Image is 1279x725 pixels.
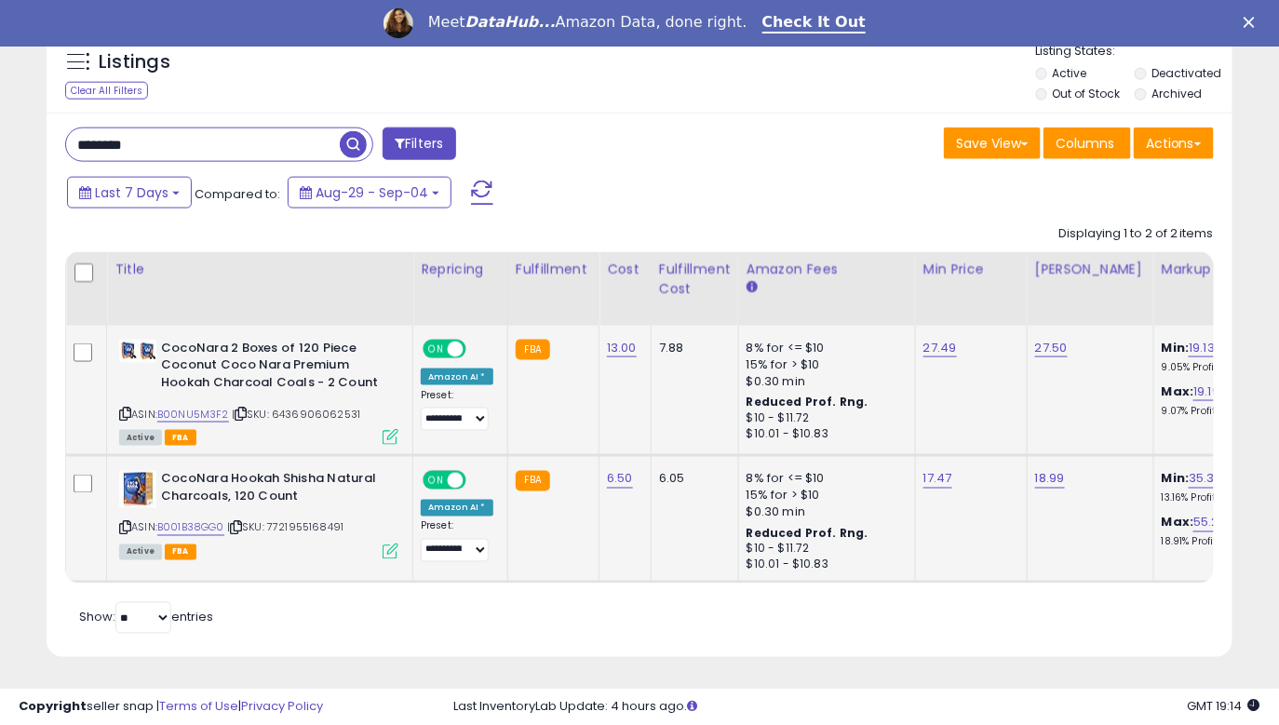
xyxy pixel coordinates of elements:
div: 7.88 [659,340,724,356]
span: Compared to: [195,185,280,203]
b: Min: [1162,339,1190,356]
div: 15% for > $10 [747,356,901,373]
a: B001B38GG0 [157,520,224,536]
div: 15% for > $10 [747,488,901,504]
span: OFF [464,341,493,356]
b: Max: [1162,514,1194,531]
span: Columns [1056,134,1114,153]
b: CocoNara 2 Boxes of 120 Piece Coconut Coco Nara Premium Hookah Charcoal Coals - 2 Count [161,340,387,396]
span: All listings currently available for purchase on Amazon [119,430,162,446]
a: 19.19 [1193,383,1219,401]
a: 19.13 [1189,339,1215,357]
label: Active [1053,65,1087,81]
i: DataHub... [465,13,556,31]
img: Profile image for Georgie [384,8,413,38]
div: Preset: [421,520,493,562]
img: 51HQRc3rZkL._SL40_.jpg [119,471,156,508]
div: Preset: [421,389,493,431]
a: 18.99 [1035,470,1065,489]
a: Privacy Policy [241,697,323,715]
button: Last 7 Days [67,177,192,208]
span: ON [424,341,448,356]
strong: Copyright [19,697,87,715]
button: Filters [383,128,455,160]
div: Amazon Fees [747,260,908,279]
a: 13.00 [607,339,637,357]
div: Clear All Filters [65,82,148,100]
div: Cost [607,260,643,279]
img: 41CcDDZGazL._SL40_.jpg [119,340,156,363]
small: Amazon Fees. [747,279,758,296]
a: 27.50 [1035,339,1068,357]
div: Meet Amazon Data, done right. [428,13,747,32]
div: 8% for <= $10 [747,471,901,488]
div: $10.01 - $10.83 [747,557,901,573]
a: 6.50 [607,470,633,489]
span: | SKU: 7721955168491 [227,520,343,535]
p: Listing States: [1036,43,1233,60]
div: Repricing [421,260,500,279]
a: 55.25 [1193,514,1227,532]
div: Amazon AI * [421,369,493,385]
a: B00NU5M3F2 [157,407,229,423]
span: 2025-09-12 19:14 GMT [1188,697,1260,715]
b: CocoNara Hookah Shisha Natural Charcoals, 120 Count [161,471,387,510]
b: Reduced Prof. Rng. [747,526,868,542]
button: Aug-29 - Sep-04 [288,177,451,208]
h5: Listings [99,49,170,75]
small: FBA [516,340,550,360]
div: Fulfillment [516,260,591,279]
span: FBA [165,544,196,560]
a: 35.38 [1189,470,1222,489]
span: OFF [464,473,493,489]
div: Fulfillment Cost [659,260,731,299]
span: ON [424,473,448,489]
label: Archived [1151,86,1202,101]
span: Aug-29 - Sep-04 [316,183,428,202]
b: Reduced Prof. Rng. [747,394,868,409]
span: Show: entries [79,609,213,626]
div: Displaying 1 to 2 of 2 items [1058,225,1214,243]
button: Columns [1043,128,1131,159]
small: FBA [516,471,550,491]
div: ASIN: [119,471,398,557]
a: 27.49 [923,339,957,357]
a: 17.47 [923,470,952,489]
div: $0.30 min [747,504,901,521]
div: 8% for <= $10 [747,340,901,356]
div: Min Price [923,260,1019,279]
div: ASIN: [119,340,398,443]
div: $10 - $11.72 [747,542,901,557]
div: Last InventoryLab Update: 4 hours ago. [453,698,1260,716]
button: Actions [1134,128,1214,159]
div: [PERSON_NAME] [1035,260,1146,279]
b: Min: [1162,470,1190,488]
div: 6.05 [659,471,724,488]
span: FBA [165,430,196,446]
button: Save View [944,128,1041,159]
span: | SKU: 6436906062531 [232,407,360,422]
div: Amazon AI * [421,500,493,517]
div: $10 - $11.72 [747,410,901,426]
b: Max: [1162,383,1194,400]
span: All listings currently available for purchase on Amazon [119,544,162,560]
div: Close [1244,17,1262,28]
a: Terms of Use [159,697,238,715]
a: Check It Out [762,13,867,34]
div: Title [114,260,405,279]
label: Deactivated [1151,65,1221,81]
label: Out of Stock [1053,86,1121,101]
span: Last 7 Days [95,183,168,202]
div: seller snap | | [19,698,323,716]
div: $0.30 min [747,373,901,390]
div: $10.01 - $10.83 [747,426,901,442]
